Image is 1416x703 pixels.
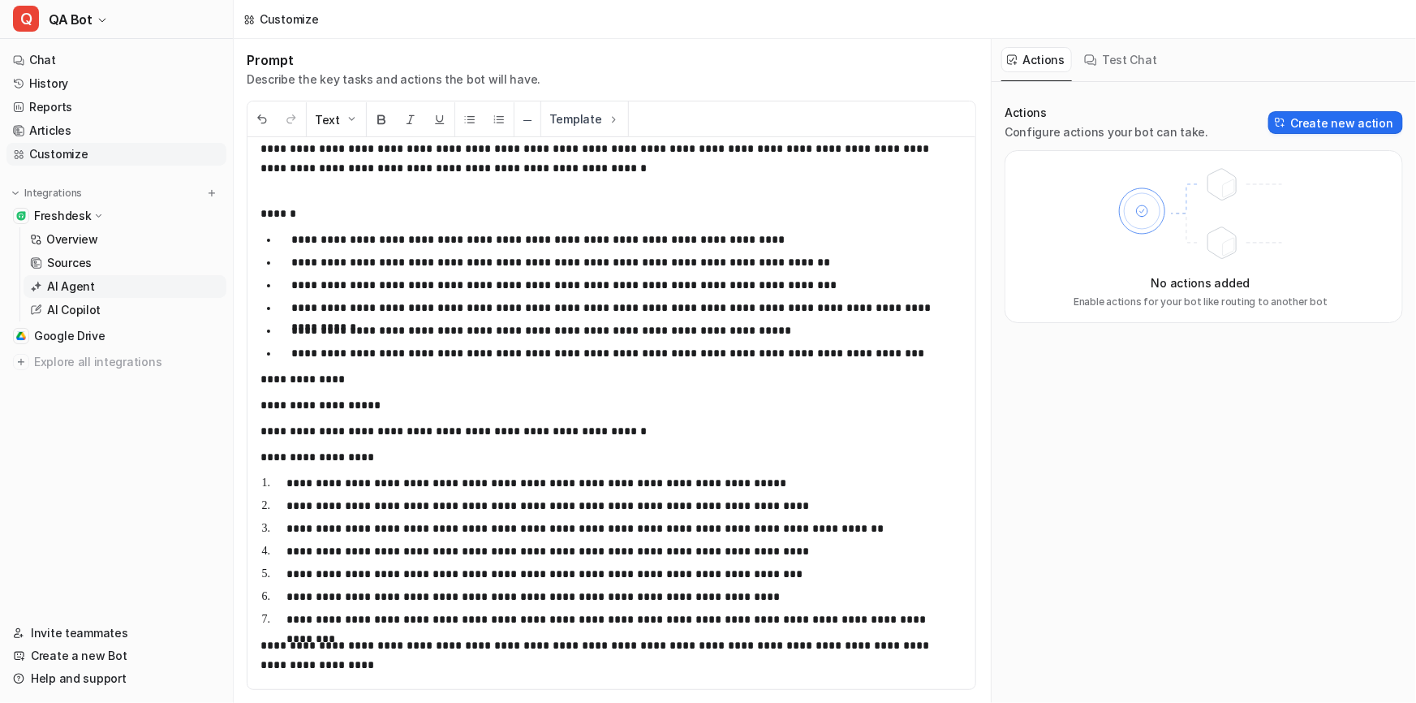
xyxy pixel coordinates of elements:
[6,143,226,166] a: Customize
[1275,117,1286,128] img: Create action
[396,102,425,137] button: Italic
[24,299,226,321] a: AI Copilot
[1268,111,1403,134] button: Create new action
[256,113,269,126] img: Undo
[24,275,226,298] a: AI Agent
[285,113,298,126] img: Redo
[247,71,540,88] p: Describe the key tasks and actions the bot will have.
[47,255,92,271] p: Sources
[1001,47,1072,72] button: Actions
[260,11,318,28] div: Customize
[514,102,540,137] button: ─
[455,102,484,137] button: Unordered List
[47,278,95,295] p: AI Agent
[49,8,93,31] span: QA Bot
[433,113,446,126] img: Underline
[24,228,226,251] a: Overview
[6,325,226,347] a: Google DriveGoogle Drive
[206,188,217,199] img: menu_add.svg
[6,351,226,373] a: Explore all integrations
[1074,295,1328,309] p: Enable actions for your bot like routing to another bot
[34,328,105,344] span: Google Drive
[1005,105,1208,121] p: Actions
[16,211,26,221] img: Freshdesk
[34,349,220,375] span: Explore all integrations
[247,52,540,68] h1: Prompt
[277,102,306,137] button: Redo
[6,49,226,71] a: Chat
[1151,274,1250,291] p: No actions added
[6,185,87,201] button: Integrations
[13,354,29,370] img: explore all integrations
[6,119,226,142] a: Articles
[463,113,476,126] img: Unordered List
[24,187,82,200] p: Integrations
[47,302,101,318] p: AI Copilot
[1005,124,1208,140] p: Configure actions your bot can take.
[493,113,506,126] img: Ordered List
[247,102,277,137] button: Undo
[6,645,226,667] a: Create a new Bot
[541,101,628,136] button: Template
[16,331,26,341] img: Google Drive
[375,113,388,126] img: Bold
[24,252,226,274] a: Sources
[13,6,39,32] span: Q
[34,208,91,224] p: Freshdesk
[6,72,226,95] a: History
[307,102,366,137] button: Text
[10,188,21,199] img: expand menu
[6,622,226,645] a: Invite teammates
[6,96,226,119] a: Reports
[6,667,226,690] a: Help and support
[404,113,417,126] img: Italic
[425,102,454,137] button: Underline
[345,113,358,126] img: Dropdown Down Arrow
[607,113,620,126] img: Template
[484,102,514,137] button: Ordered List
[1078,47,1164,72] button: Test Chat
[367,102,396,137] button: Bold
[46,231,98,248] p: Overview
